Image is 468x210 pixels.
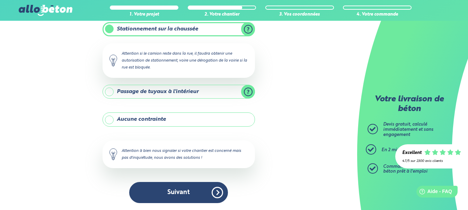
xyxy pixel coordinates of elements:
p: Votre livraison de béton [369,95,449,114]
label: Stationnement sur la chaussée [103,22,255,36]
div: Attention si le camion reste dans la rue, il faudra obtenir une autorisation de stationnement, vo... [103,43,255,78]
span: Commandez ensuite votre béton prêt à l'emploi [383,164,439,174]
label: Passage de tuyaux à l'intérieur [103,85,255,99]
button: Suivant [129,182,228,203]
img: allobéton [19,5,72,16]
div: 4. Votre commande [343,12,412,17]
div: 3. Vos coordonnées [265,12,334,17]
span: Devis gratuit, calculé immédiatement et sans engagement [383,122,433,137]
div: 4.7/5 sur 2300 avis clients [402,159,461,163]
label: Aucune contrainte [103,112,255,126]
span: En 2 minutes top chrono [381,148,433,152]
div: 2. Votre chantier [188,12,256,17]
div: 1. Votre projet [110,12,178,17]
iframe: Help widget launcher [406,183,460,202]
div: Excellent [402,150,422,156]
div: Attention à bien nous signaler si votre chantier est concerné mais pas d'inquiétude, nous avons d... [103,140,255,168]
